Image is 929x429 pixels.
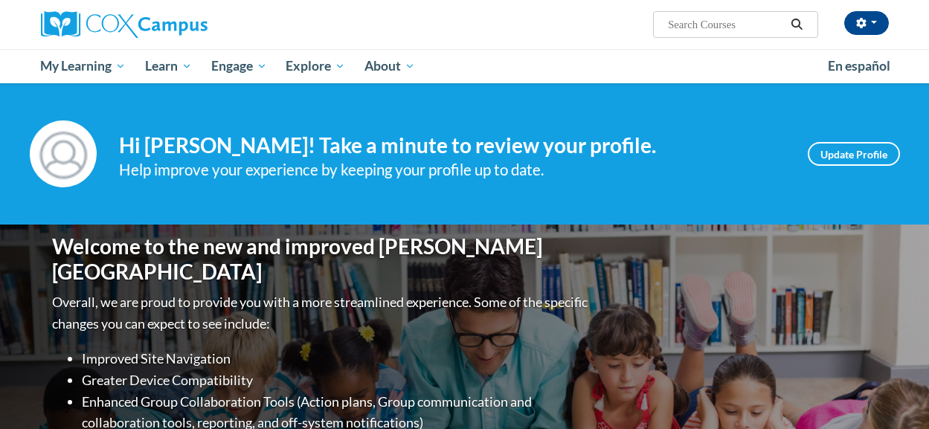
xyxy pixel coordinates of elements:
h4: Hi [PERSON_NAME]! Take a minute to review your profile. [119,133,785,158]
input: Search Courses [666,16,785,33]
div: Help improve your experience by keeping your profile up to date. [119,158,785,182]
span: About [364,57,415,75]
span: My Learning [40,57,126,75]
span: Explore [286,57,345,75]
div: Main menu [30,49,900,83]
img: Cox Campus [41,11,208,38]
span: Learn [145,57,192,75]
button: Account Settings [844,11,889,35]
iframe: Button to launch messaging window [869,370,917,417]
h1: Welcome to the new and improved [PERSON_NAME][GEOGRAPHIC_DATA] [52,234,591,284]
a: Cox Campus [41,11,309,38]
a: Update Profile [808,142,900,166]
li: Improved Site Navigation [82,348,591,370]
a: About [355,49,425,83]
p: Overall, we are proud to provide you with a more streamlined experience. Some of the specific cha... [52,291,591,335]
span: Engage [211,57,267,75]
a: Engage [202,49,277,83]
a: My Learning [31,49,136,83]
a: Explore [276,49,355,83]
a: Learn [135,49,202,83]
a: En español [818,51,900,82]
span: En español [828,58,890,74]
button: Search [785,16,808,33]
li: Greater Device Compatibility [82,370,591,391]
img: Profile Image [30,120,97,187]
